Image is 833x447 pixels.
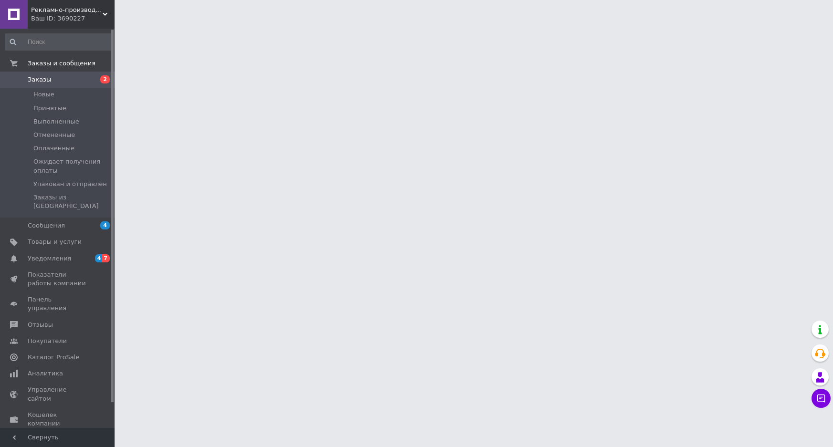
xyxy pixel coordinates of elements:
[33,157,111,175] span: Ожидает получения оплаты
[28,238,82,246] span: Товары и услуги
[28,270,88,288] span: Показатели работы компании
[28,75,51,84] span: Заказы
[33,193,111,210] span: Заказы из [GEOGRAPHIC_DATA]
[31,6,103,14] span: Рекламно-производственная группа "ПРІНТМАКС"
[28,353,79,362] span: Каталог ProSale
[28,295,88,312] span: Панель управления
[28,221,65,230] span: Сообщения
[28,337,67,345] span: Покупатели
[102,254,110,262] span: 7
[33,180,107,188] span: Упакован и отправлен
[28,321,53,329] span: Отзывы
[95,254,103,262] span: 4
[33,131,75,139] span: Отмененные
[28,59,95,68] span: Заказы и сообщения
[100,75,110,83] span: 2
[33,117,79,126] span: Выполненные
[28,411,88,428] span: Кошелек компании
[33,104,66,113] span: Принятые
[28,385,88,403] span: Управление сайтом
[33,144,74,153] span: Оплаченные
[28,254,71,263] span: Уведомления
[100,221,110,229] span: 4
[28,369,63,378] span: Аналитика
[5,33,112,51] input: Поиск
[33,90,54,99] span: Новые
[31,14,115,23] div: Ваш ID: 3690227
[812,389,831,408] button: Чат с покупателем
